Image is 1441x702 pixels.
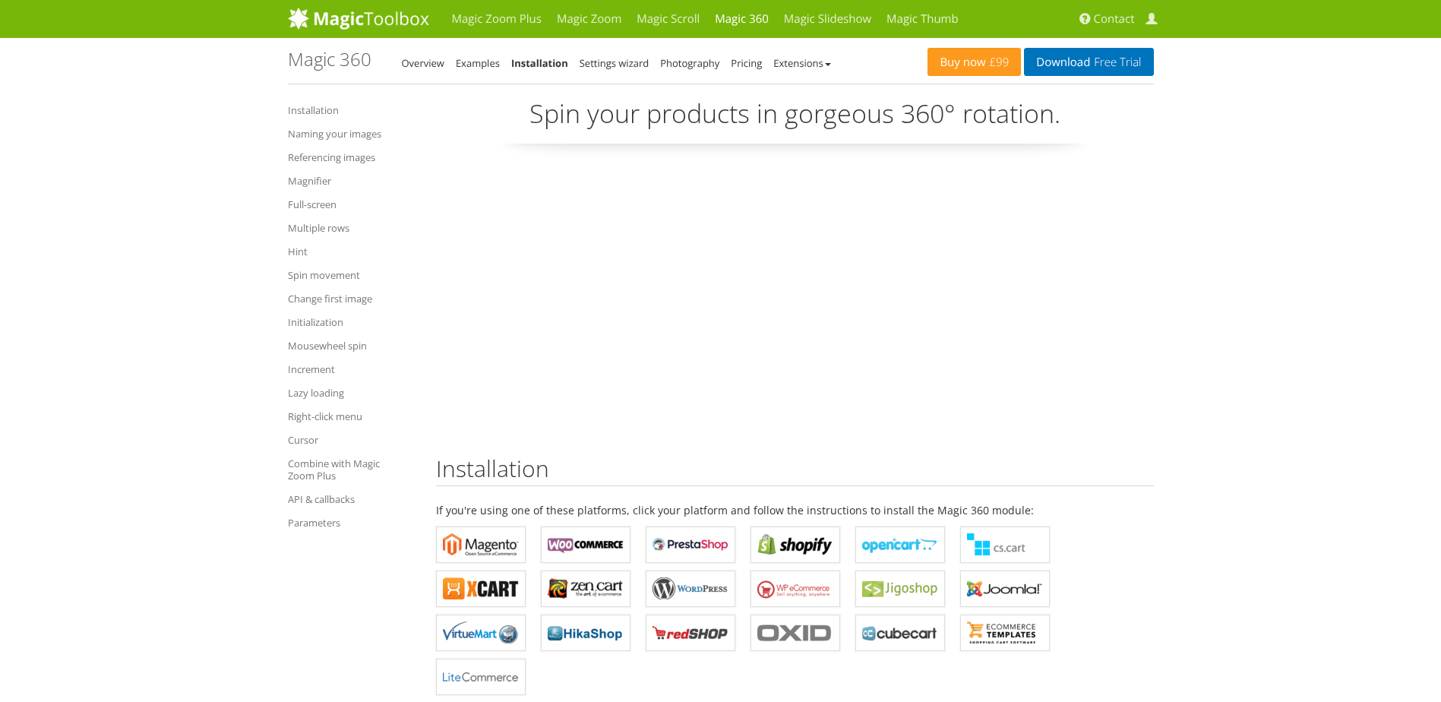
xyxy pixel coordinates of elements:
b: Magic 360 for redSHOP [653,621,728,644]
a: Full-screen [288,195,413,213]
span: Free Trial [1090,56,1141,68]
a: Magic 360 for LiteCommerce [436,659,526,695]
a: Extensions [773,56,830,70]
a: Parameters [288,514,413,532]
a: Magic 360 for VirtueMart [436,615,526,651]
a: Magic 360 for CubeCart [855,615,945,651]
b: Magic 360 for Joomla [967,577,1043,600]
a: Magic 360 for Zen Cart [541,571,630,607]
b: Magic 360 for ecommerce Templates [967,621,1043,644]
b: Magic 360 for CS-Cart [967,533,1043,556]
a: Installation [288,101,413,119]
a: Naming your images [288,125,413,143]
a: Settings wizard [580,56,649,70]
a: Magic 360 for WP e-Commerce [751,571,840,607]
a: Photography [660,56,719,70]
a: Change first image [288,289,413,308]
span: Contact [1094,11,1135,27]
a: Buy now£99 [927,48,1021,76]
a: Installation [511,56,568,70]
a: Magic 360 for WordPress [646,571,735,607]
a: Magic 360 for WooCommerce [541,526,630,563]
a: Lazy loading [288,384,413,402]
b: Magic 360 for CubeCart [862,621,938,644]
b: Magic 360 for WooCommerce [548,533,624,556]
a: Multiple rows [288,219,413,237]
b: Magic 360 for VirtueMart [443,621,519,644]
a: Pricing [731,56,762,70]
a: Magic 360 for Magento [436,526,526,563]
a: Hint [288,242,413,261]
b: Magic 360 for X-Cart [443,577,519,600]
a: Overview [402,56,444,70]
a: Magic 360 for OpenCart [855,526,945,563]
b: Magic 360 for LiteCommerce [443,666,519,688]
p: If you're using one of these platforms, click your platform and follow the instructions to instal... [436,501,1154,519]
a: Cursor [288,431,413,449]
b: Magic 360 for OpenCart [862,533,938,556]
a: Magic 360 for CS-Cart [960,526,1050,563]
a: Combine with Magic Zoom Plus [288,454,413,485]
b: Magic 360 for WordPress [653,577,728,600]
b: Magic 360 for Jigoshop [862,577,938,600]
a: Referencing images [288,148,413,166]
a: Magic 360 for Shopify [751,526,840,563]
b: Magic 360 for Zen Cart [548,577,624,600]
a: Right-click menu [288,407,413,425]
img: MagicToolbox.com - Image tools for your website [288,7,429,30]
a: Examples [456,56,500,70]
a: Magic 360 for OXID [751,615,840,651]
a: Magic 360 for X-Cart [436,571,526,607]
a: Magic 360 for ecommerce Templates [960,615,1050,651]
a: Mousewheel spin [288,337,413,355]
a: Magic 360 for redSHOP [646,615,735,651]
b: Magic 360 for OXID [757,621,833,644]
p: Spin your products in gorgeous 360° rotation. [436,96,1154,144]
b: Magic 360 for PrestaShop [653,533,728,556]
a: API & callbacks [288,490,413,508]
a: Magnifier [288,172,413,190]
b: Magic 360 for Magento [443,533,519,556]
a: Spin movement [288,266,413,284]
a: Initialization [288,313,413,331]
a: Increment [288,360,413,378]
a: Magic 360 for PrestaShop [646,526,735,563]
a: Magic 360 for Jigoshop [855,571,945,607]
b: Magic 360 for Shopify [757,533,833,556]
a: DownloadFree Trial [1024,48,1153,76]
b: Magic 360 for HikaShop [548,621,624,644]
b: Magic 360 for WP e-Commerce [757,577,833,600]
a: Magic 360 for HikaShop [541,615,630,651]
h1: Magic 360 [288,49,371,69]
span: £99 [986,56,1010,68]
a: Magic 360 for Joomla [960,571,1050,607]
h2: Installation [436,456,1154,486]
